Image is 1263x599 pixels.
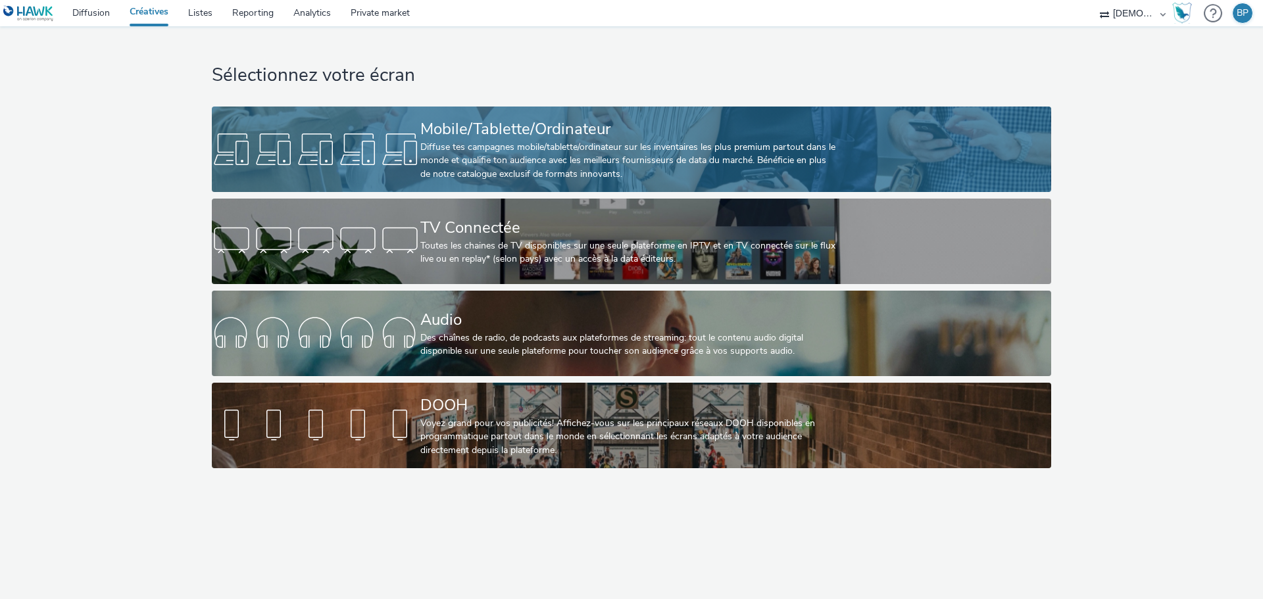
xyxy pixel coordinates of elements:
a: DOOHVoyez grand pour vos publicités! Affichez-vous sur les principaux réseaux DOOH disponibles en... [212,383,1051,468]
img: undefined Logo [3,5,54,22]
a: TV ConnectéeToutes les chaines de TV disponibles sur une seule plateforme en IPTV et en TV connec... [212,199,1051,284]
div: BP [1237,3,1249,23]
div: TV Connectée [420,216,837,239]
a: Mobile/Tablette/OrdinateurDiffuse tes campagnes mobile/tablette/ordinateur sur les inventaires le... [212,107,1051,192]
a: AudioDes chaînes de radio, de podcasts aux plateformes de streaming: tout le contenu audio digita... [212,291,1051,376]
div: Voyez grand pour vos publicités! Affichez-vous sur les principaux réseaux DOOH disponibles en pro... [420,417,837,457]
h1: Sélectionnez votre écran [212,63,1051,88]
img: Hawk Academy [1172,3,1192,24]
div: Des chaînes de radio, de podcasts aux plateformes de streaming: tout le contenu audio digital dis... [420,331,837,358]
div: DOOH [420,394,837,417]
div: Mobile/Tablette/Ordinateur [420,118,837,141]
div: Audio [420,308,837,331]
div: Diffuse tes campagnes mobile/tablette/ordinateur sur les inventaires les plus premium partout dan... [420,141,837,181]
a: Hawk Academy [1172,3,1197,24]
div: Toutes les chaines de TV disponibles sur une seule plateforme en IPTV et en TV connectée sur le f... [420,239,837,266]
